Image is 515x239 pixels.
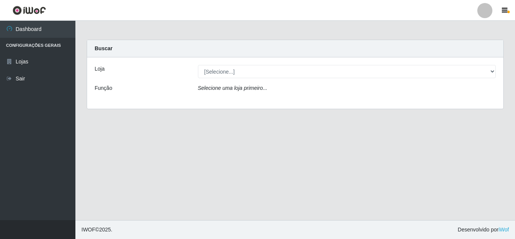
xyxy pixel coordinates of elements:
[95,84,112,92] label: Função
[458,226,509,234] span: Desenvolvido por
[95,45,112,51] strong: Buscar
[198,85,267,91] i: Selecione uma loja primeiro...
[81,227,95,233] span: IWOF
[498,227,509,233] a: iWof
[81,226,112,234] span: © 2025 .
[95,65,104,73] label: Loja
[12,6,46,15] img: CoreUI Logo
